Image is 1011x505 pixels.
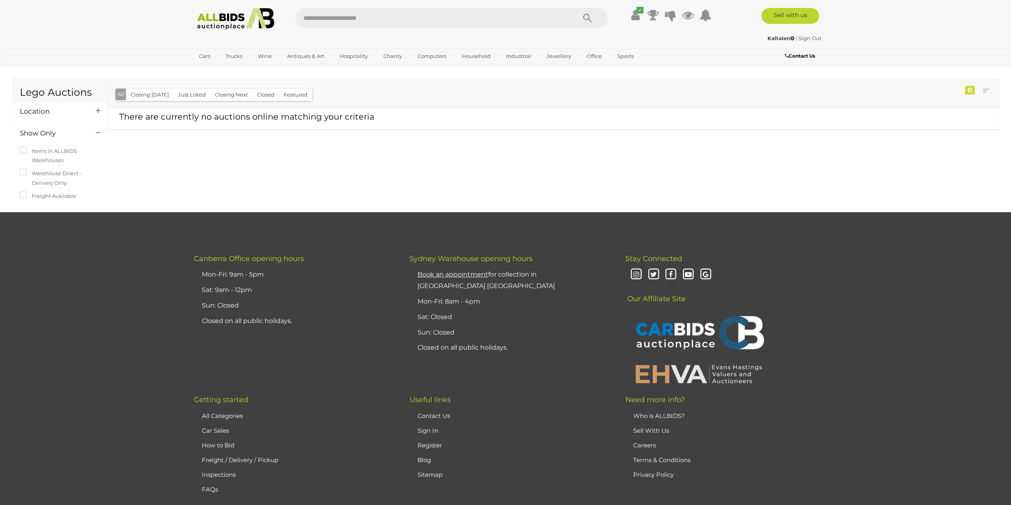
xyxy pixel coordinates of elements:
div: 0 [965,86,975,95]
a: Careers [633,441,656,449]
a: Antiques & Art [282,50,329,63]
img: CARBIDS Auctionplace [631,308,766,360]
a: Wine [253,50,277,63]
a: Trucks [220,50,247,63]
button: Closing Next [210,89,253,101]
b: Contact Us [785,53,815,59]
a: Privacy Policy [633,471,674,478]
a: Hospitality [334,50,373,63]
a: ✔ [630,8,642,22]
span: | [796,35,797,41]
button: Closing [DATE] [126,89,174,101]
a: Sitemap [418,471,443,478]
label: Items in ALLBIDS Warehouses [20,147,99,165]
button: Just Listed [173,89,211,101]
button: All [116,89,126,100]
a: Terms & Conditions [633,456,690,464]
a: Sign In [418,427,438,434]
a: FAQs [202,486,218,493]
span: Our Affiliate Site [625,282,686,303]
button: Closed [252,89,279,101]
button: Search [568,8,607,28]
a: Sign Out [798,35,822,41]
a: Who is ALLBIDS? [633,412,685,420]
a: Industrial [501,50,536,63]
li: Sat: Closed [416,310,605,325]
label: Freight Available [20,192,76,201]
h1: Lego Auctions [20,87,99,98]
a: Freight / Delivery / Pickup [202,456,278,464]
li: Mon-Fri: 9am - 5pm [200,267,390,282]
li: Sun: Closed [200,298,390,313]
a: Office [582,50,607,63]
span: There are currently no auctions online matching your criteria [119,112,374,122]
i: Twitter [647,268,661,282]
button: Featured [279,89,312,101]
i: Youtube [681,268,695,282]
span: Useful links [410,395,451,404]
a: Contact Us [785,52,817,60]
strong: Kaltalen [767,35,794,41]
li: Mon-Fri: 8am - 4pm [416,294,605,310]
i: Facebook [664,268,678,282]
a: All Categories [202,412,243,420]
img: Allbids.com.au [193,8,279,30]
a: Sports [612,50,639,63]
a: Contact Us [418,412,450,420]
a: Book an appointmentfor collection in [GEOGRAPHIC_DATA] [GEOGRAPHIC_DATA] [418,271,555,290]
h4: Show Only [20,130,84,137]
u: Book an appointment [418,271,488,278]
a: Sell With Us [633,427,669,434]
i: Google [699,268,713,282]
span: Sydney Warehouse opening hours [410,254,533,263]
a: Cars [194,50,215,63]
span: Getting started [194,395,248,404]
a: Car Sales [202,427,229,434]
a: Kaltalen [767,35,796,41]
li: Closed on all public holidays. [416,340,605,356]
i: Instagram [629,268,643,282]
span: Stay Connected [625,254,682,263]
a: Inspections [202,471,236,478]
a: Sell with us [762,8,819,24]
a: Computers [412,50,452,63]
a: Blog [418,456,431,464]
h4: Category [20,212,84,219]
li: Closed on all public holidays. [200,313,390,329]
li: Sun: Closed [416,325,605,341]
li: Sat: 9am - 12pm [200,282,390,298]
span: Need more info? [625,395,685,404]
label: Warehouse Direct - Delivery Only [20,169,99,188]
a: How to Bid [202,441,234,449]
i: ✔ [636,7,644,14]
img: EHVA | Evans Hastings Valuers and Auctioneers [631,364,766,384]
a: Register [418,441,442,449]
span: Canberra Office opening hours [194,254,304,263]
a: Charity [378,50,407,63]
h4: Location [20,108,84,115]
a: [GEOGRAPHIC_DATA] [194,63,261,76]
a: Jewellery [541,50,576,63]
a: Household [457,50,496,63]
